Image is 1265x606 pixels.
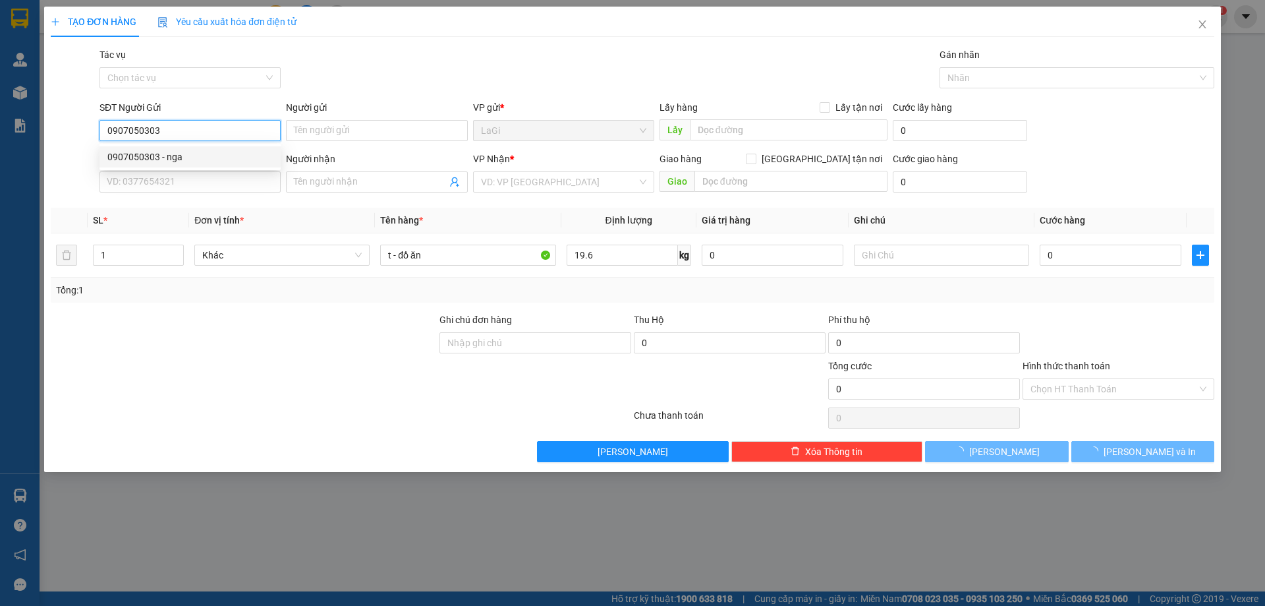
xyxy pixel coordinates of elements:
[791,446,800,457] span: delete
[828,361,872,371] span: Tổng cước
[380,215,423,226] span: Tên hàng
[157,16,296,27] span: Yêu cầu xuất hóa đơn điện tử
[99,146,281,167] div: 0907050303 - nga
[380,245,555,266] input: VD: Bàn, Ghế
[439,315,512,325] label: Ghi chú đơn hàng
[1104,444,1196,459] span: [PERSON_NAME] và In
[5,84,88,98] strong: Phiếu gửi hàng
[481,121,646,140] span: LaGi
[1040,215,1085,226] span: Cước hàng
[605,215,652,226] span: Định lượng
[99,100,281,115] div: SĐT Người Gửi
[969,444,1040,459] span: [PERSON_NAME]
[202,245,362,265] span: Khác
[107,150,273,164] div: 0907050303 - nga
[660,119,690,140] span: Lấy
[5,7,119,25] strong: Nhà xe Mỹ Loan
[893,120,1027,141] input: Cước lấy hàng
[51,17,60,26] span: plus
[157,17,168,28] img: icon
[660,102,698,113] span: Lấy hàng
[731,441,923,462] button: deleteXóa Thông tin
[694,171,887,192] input: Dọc đường
[5,60,65,73] span: 0908883887
[925,441,1068,462] button: [PERSON_NAME]
[830,100,887,115] span: Lấy tận nơi
[805,444,862,459] span: Xóa Thông tin
[854,245,1029,266] input: Ghi Chú
[598,444,668,459] span: [PERSON_NAME]
[56,283,488,297] div: Tổng: 1
[660,154,702,164] span: Giao hàng
[756,152,887,166] span: [GEOGRAPHIC_DATA] tận nơi
[439,332,631,353] input: Ghi chú đơn hàng
[955,446,969,456] span: loading
[286,152,467,166] div: Người nhận
[473,100,654,115] div: VP gửi
[702,245,843,266] input: 0
[194,215,244,226] span: Đơn vị tính
[1192,245,1209,266] button: plus
[145,84,170,98] span: LaGi
[678,245,691,266] span: kg
[127,7,188,22] span: 8A8GQE95
[660,171,694,192] span: Giao
[51,16,136,27] span: TẠO ĐƠN HÀNG
[1071,441,1214,462] button: [PERSON_NAME] và In
[1193,250,1208,260] span: plus
[99,49,126,60] label: Tác vụ
[5,33,121,58] span: 21 [PERSON_NAME] P10 Q10
[56,245,77,266] button: delete
[634,315,664,325] span: Thu Hộ
[702,215,750,226] span: Giá trị hàng
[537,441,729,462] button: [PERSON_NAME]
[473,154,510,164] span: VP Nhận
[940,49,980,60] label: Gán nhãn
[449,177,460,187] span: user-add
[286,100,467,115] div: Người gửi
[828,313,1020,332] div: Phí thu hộ
[893,171,1027,193] input: Cước giao hàng
[893,154,958,164] label: Cước giao hàng
[849,208,1034,233] th: Ghi chú
[893,102,952,113] label: Cước lấy hàng
[1197,19,1208,30] span: close
[1023,361,1110,371] label: Hình thức thanh toán
[1184,7,1221,44] button: Close
[1089,446,1104,456] span: loading
[632,408,827,431] div: Chưa thanh toán
[690,119,887,140] input: Dọc đường
[93,215,103,226] span: SL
